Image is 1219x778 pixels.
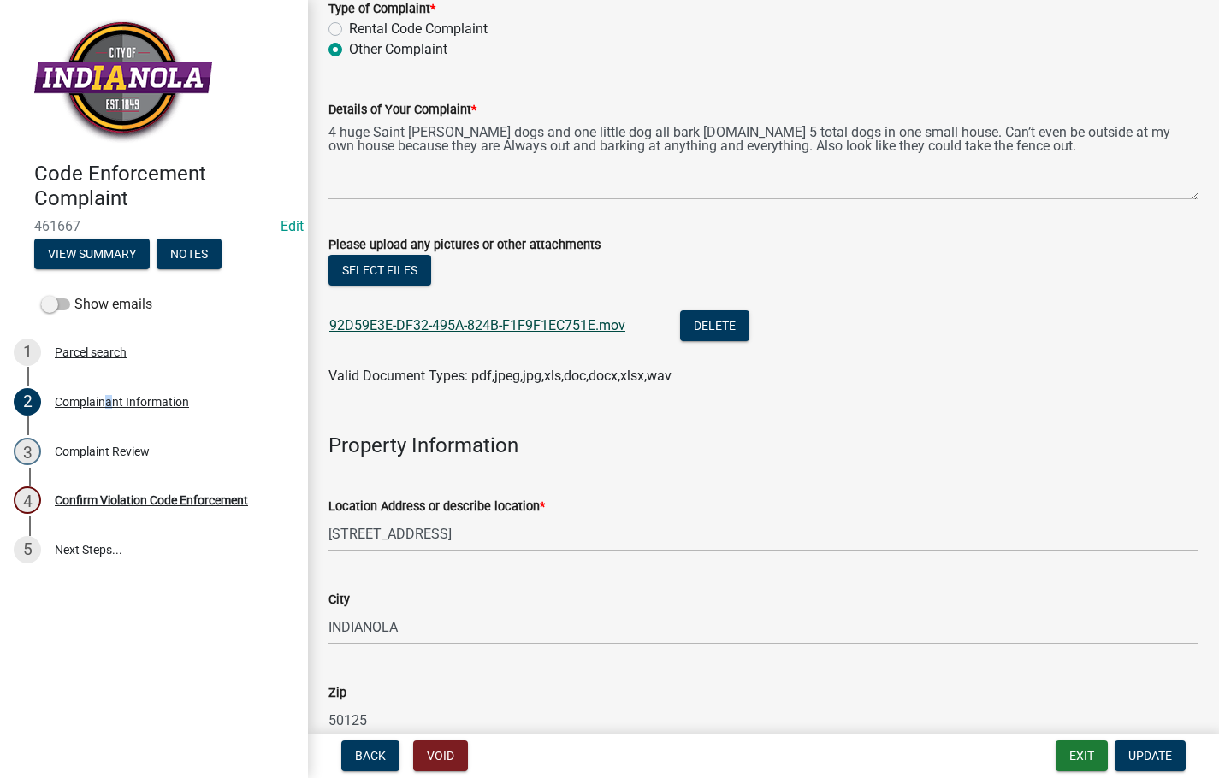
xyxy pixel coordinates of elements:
button: View Summary [34,239,150,269]
h4: Property Information [328,433,1198,458]
label: City [328,594,350,606]
a: 92D59E3E-DF32-495A-824B-F1F9F1EC751E.mov [329,317,625,333]
wm-modal-confirm: Summary [34,248,150,262]
a: Edit [281,218,304,234]
div: 3 [14,438,41,465]
label: Other Complaint [349,39,447,60]
div: 5 [14,536,41,563]
label: Zip [328,687,346,699]
label: Rental Code Complaint [349,19,488,39]
div: Complainant Information [55,396,189,408]
div: Confirm Violation Code Enforcement [55,494,248,506]
div: 4 [14,486,41,514]
button: Update [1115,740,1186,771]
span: Valid Document Types: pdf,jpeg,jpg,xls,doc,docx,xlsx,wav [328,368,672,384]
h4: Code Enforcement Complaint [34,162,294,211]
button: Void [413,740,468,771]
div: 1 [14,339,41,366]
span: Back [355,749,386,763]
button: Select files [328,255,431,286]
div: 2 [14,388,41,416]
label: Location Address or describe location [328,501,545,513]
span: Update [1128,749,1172,763]
div: Parcel search [55,346,127,358]
button: Back [341,740,399,771]
label: Show emails [41,294,152,315]
button: Exit [1056,740,1108,771]
img: City of Indianola, Iowa [34,18,212,144]
div: Complaint Review [55,445,150,457]
label: Please upload any pictures or other attachments [328,239,601,251]
wm-modal-confirm: Delete Document [680,319,749,335]
label: Type of Complaint [328,3,435,15]
button: Notes [157,239,222,269]
wm-modal-confirm: Edit Application Number [281,218,304,234]
button: Delete [680,310,749,341]
label: Details of Your Complaint [328,104,476,116]
wm-modal-confirm: Notes [157,248,222,262]
span: 461667 [34,218,274,234]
